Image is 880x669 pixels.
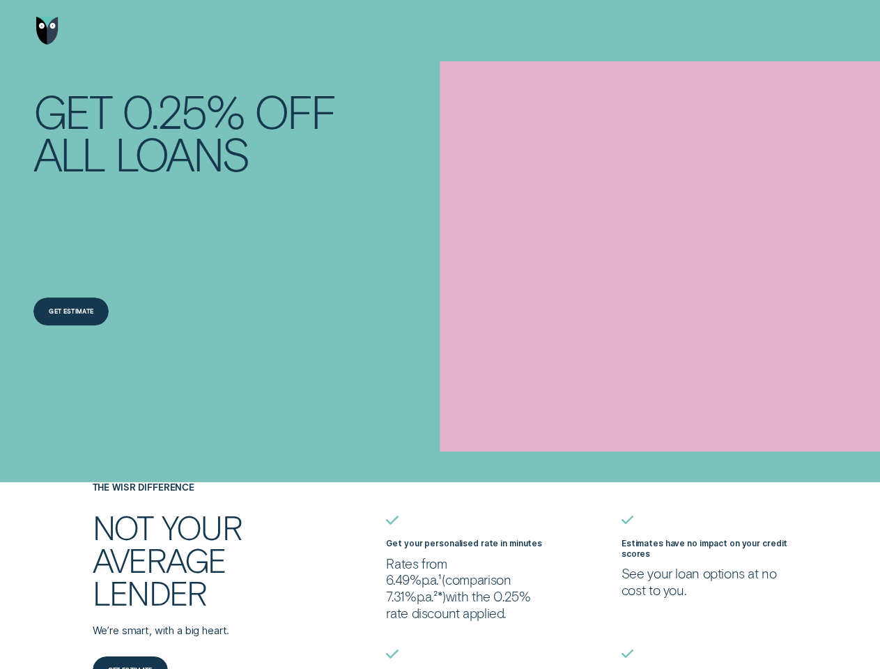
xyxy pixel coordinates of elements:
[36,17,59,44] img: Wisr
[33,298,109,325] a: Get estimate
[33,89,376,174] h4: Get 0.25% off all loans
[386,539,542,548] label: Get your personalised rate in minutes
[622,565,788,599] p: See your loan options at no cost to you.
[93,624,318,638] p: We’re smart, with a big heart.
[442,571,446,587] span: (
[93,482,318,493] h4: THE WISR DIFFERENCE
[417,588,433,604] span: Per Annum
[422,571,438,587] span: p.a.
[622,539,787,559] label: Estimates have no impact on your credit scores
[442,588,446,604] span: )
[422,571,438,587] span: Per Annum
[386,555,553,622] p: Rates from 6.49% ¹ comparison 7.31% ²* with the 0.25% rate discount applied.
[417,588,433,604] span: p.a.
[93,511,294,608] h2: Not your average lender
